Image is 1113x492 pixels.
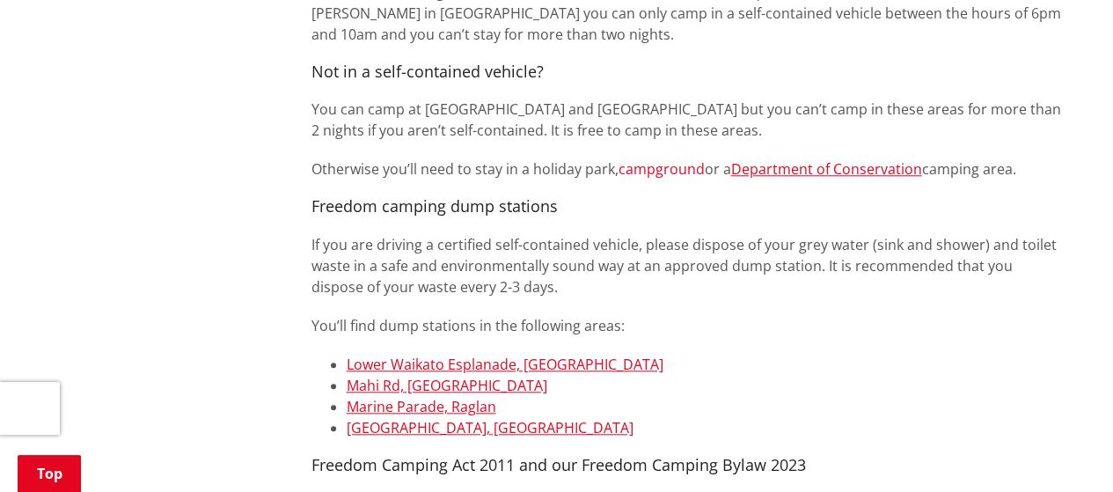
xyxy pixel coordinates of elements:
[731,159,922,179] a: Department of Conservation
[311,197,1061,217] h4: Freedom camping dump stations
[311,62,1061,82] h4: Not in a self-contained vehicle?
[347,397,496,416] a: Marine Parade, Raglan
[619,159,705,179] a: campground
[1032,418,1095,481] iframe: Messenger Launcher
[18,455,81,492] a: Top
[311,315,1061,336] p: You’ll find dump stations in the following areas:
[311,99,1061,141] p: You can camp at [GEOGRAPHIC_DATA] and [GEOGRAPHIC_DATA] but you can’t camp in these areas for mor...
[311,234,1061,297] p: If you are driving a certified self-contained vehicle, please dispose of your grey water (sink an...
[347,355,663,374] a: Lower Waikato Esplanade, [GEOGRAPHIC_DATA]
[311,456,1061,475] h4: Freedom Camping Act 2011 and our Freedom Camping Bylaw 2023
[311,158,1061,180] p: Otherwise you’ll need to stay in a holiday park, or a camping area.
[347,418,633,437] a: [GEOGRAPHIC_DATA], [GEOGRAPHIC_DATA]
[347,376,547,395] a: Mahi Rd, [GEOGRAPHIC_DATA]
